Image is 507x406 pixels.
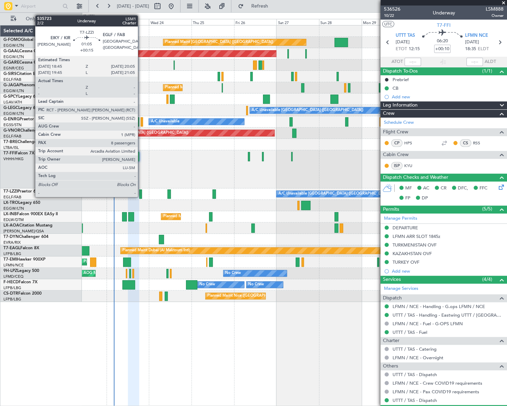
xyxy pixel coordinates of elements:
[3,269,39,273] a: 9H-LPZLegacy 500
[116,152,122,158] img: gray-close.svg
[18,17,73,21] span: Only With Activity
[3,151,34,155] a: T7-FFIFalcon 7X
[3,95,40,99] a: G-SPCYLegacy 650
[3,49,19,53] span: G-GAAL
[383,128,408,136] span: Flight Crew
[441,185,447,192] span: CR
[393,225,418,231] div: DEPARTURE
[458,185,468,192] span: DFC,
[3,156,24,162] a: VHHH/HKG
[3,122,22,128] a: EGSS/STN
[383,151,409,159] span: Cabin Crew
[276,19,319,25] div: Sat 27
[404,140,420,146] a: HPS
[393,346,437,352] a: UTTT / TAS - Catering
[391,139,403,147] div: CP
[3,292,42,296] a: CS-DTRFalcon 2000
[3,106,18,110] span: G-LEGC
[3,77,21,82] a: EGLF/FAB
[437,22,451,29] span: T7-FFI
[384,119,414,126] a: Schedule Crew
[383,294,402,302] span: Dispatch
[3,140,47,144] a: T7-BREChallenger 604
[393,242,437,248] div: TURKMENISTAN OVF
[392,58,403,65] span: ATOT
[433,9,455,17] div: Underway
[485,58,496,65] span: ALDT
[3,66,24,71] a: EGNR/CEG
[3,189,18,194] span: T7-LZZI
[465,39,479,46] span: [DATE]
[3,246,39,250] a: T7-EAGLFalcon 8X
[393,251,432,256] div: KAZAKHSTAN OVF
[3,43,24,48] a: EGGW/LTN
[191,19,234,25] div: Thu 25
[3,297,21,302] a: LFPB/LBG
[3,88,24,94] a: EGGW/LTN
[383,276,401,284] span: Services
[3,38,44,42] a: G-FOMOGlobal 6000
[482,276,492,283] span: (4/4)
[3,292,18,296] span: CS-DTR
[393,329,427,335] a: UTTT / TAS - Fuel
[3,217,24,222] a: EDLW/DTM
[383,174,448,182] span: Dispatch Checks and Weather
[3,189,41,194] a: T7-LZZIPraetor 600
[384,6,400,13] span: 536526
[3,240,21,245] a: EVRA/RIX
[163,211,271,222] div: Planned Maint [GEOGRAPHIC_DATA] ([GEOGRAPHIC_DATA])
[3,235,19,239] span: T7-DYN
[3,251,21,256] a: LFPB/LBG
[482,205,492,212] span: (5/5)
[3,280,37,284] a: F-HECDFalcon 7X
[382,21,394,27] button: UTC
[393,380,482,386] a: LFMN / NCE - Crew COVID19 requirements
[3,83,19,87] span: G-JAGA
[482,67,492,75] span: (1/1)
[165,37,273,47] div: Planned Maint [GEOGRAPHIC_DATA] ([GEOGRAPHIC_DATA])
[3,54,24,59] a: EGGW/LTN
[117,3,149,9] span: [DATE] - [DATE]
[396,39,410,46] span: [DATE]
[3,111,24,116] a: EGGW/LTN
[3,106,40,110] a: G-LEGCLegacy 600
[3,129,50,133] a: G-VNORChallenger 650
[383,206,399,213] span: Permits
[396,32,415,39] span: UTTT TAS
[393,372,437,377] a: UTTT / TAS - Dispatch
[391,162,403,169] div: ISP
[3,38,21,42] span: G-FOMO
[393,389,479,395] a: LFMN / NCE - Pax COVID19 requirements
[393,355,443,361] a: LFMN / NCE - Overnight
[3,269,17,273] span: 9H-LPZ
[3,117,43,121] a: G-ENRGPraetor 600
[3,83,43,87] a: G-JAGAPhenom 300
[3,246,20,250] span: T7-EAGL
[151,117,179,127] div: A/C Unavailable
[3,100,22,105] a: LGAV/ATH
[3,145,19,150] a: LTBA/ISL
[396,46,407,53] span: ETOT
[3,235,48,239] a: T7-DYNChallenger 604
[465,46,476,53] span: 18:35
[3,263,24,268] a: LFMN/NCE
[384,13,400,19] span: 10/22
[473,140,488,146] a: RSS
[3,229,44,234] a: [PERSON_NAME]/QSA
[480,185,487,192] span: FFC
[149,19,191,25] div: Wed 24
[393,85,398,91] div: CB
[165,83,273,93] div: Planned Maint [GEOGRAPHIC_DATA] ([GEOGRAPHIC_DATA])
[393,259,419,265] div: TURKEY OVF
[3,49,60,53] a: G-GAALCessna Citation XLS+
[3,61,60,65] a: G-GARECessna Citation XLS+
[393,321,463,327] a: LFMN / NCE - Fuel - G-OPS LFMN
[437,38,448,45] span: 06:20
[245,4,274,9] span: Refresh
[64,19,107,25] div: Mon 22
[278,189,390,199] div: A/C Unavailable [GEOGRAPHIC_DATA] ([GEOGRAPHIC_DATA])
[3,95,18,99] span: G-SPCY
[107,19,149,25] div: Tue 23
[393,304,485,309] a: LFMN / NCE - Handling - G.ops LFMN / NCE
[252,105,363,116] div: A/C Unavailable [GEOGRAPHIC_DATA] ([GEOGRAPHIC_DATA])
